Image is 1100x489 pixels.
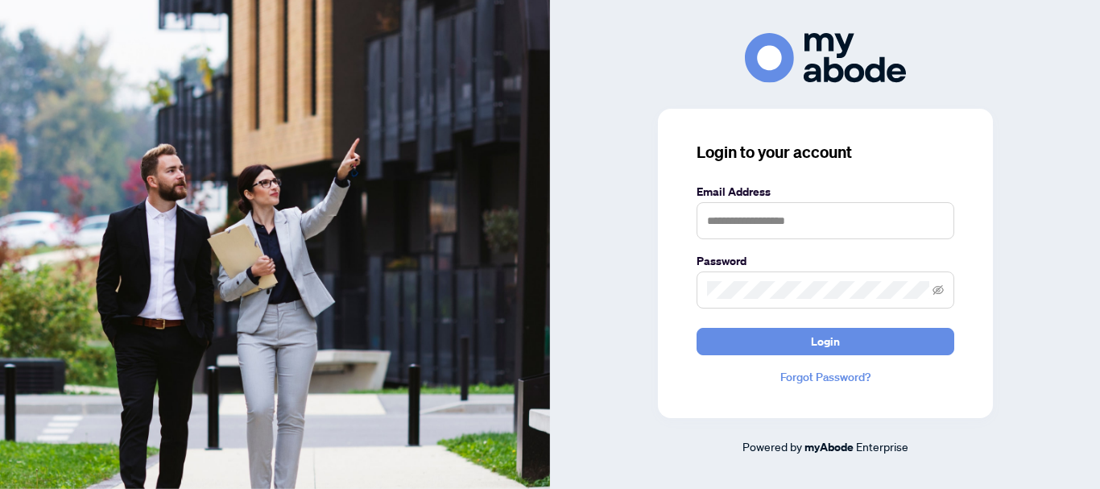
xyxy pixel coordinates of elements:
a: myAbode [804,438,854,456]
span: eye-invisible [933,284,944,296]
span: Enterprise [856,439,908,454]
span: Powered by [742,439,802,454]
span: Login [811,329,840,354]
label: Email Address [697,183,954,201]
label: Password [697,252,954,270]
img: ma-logo [745,33,906,82]
a: Forgot Password? [697,368,954,386]
h3: Login to your account [697,141,954,164]
button: Login [697,328,954,355]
